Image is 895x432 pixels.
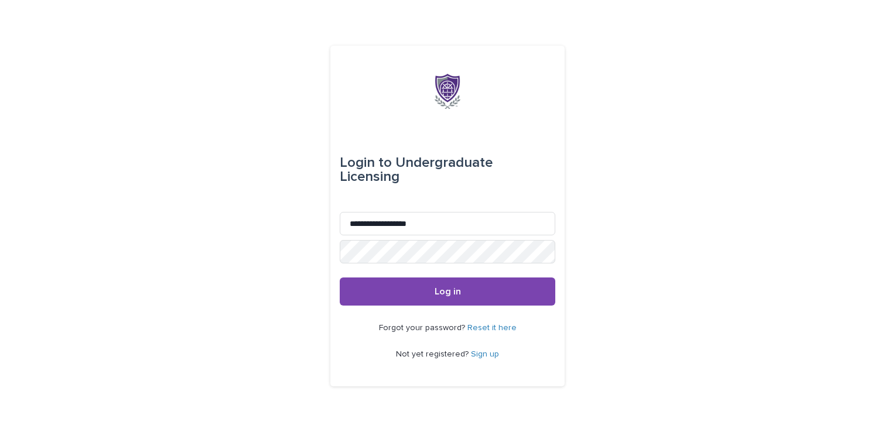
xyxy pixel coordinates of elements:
[435,287,461,296] span: Log in
[396,350,471,358] span: Not yet registered?
[435,74,460,109] img: x6gApCqSSRW4kcS938hP
[340,277,555,306] button: Log in
[471,350,499,358] a: Sign up
[467,324,517,332] a: Reset it here
[340,156,392,170] span: Login to
[340,146,555,193] div: Undergraduate Licensing
[379,324,467,332] span: Forgot your password?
